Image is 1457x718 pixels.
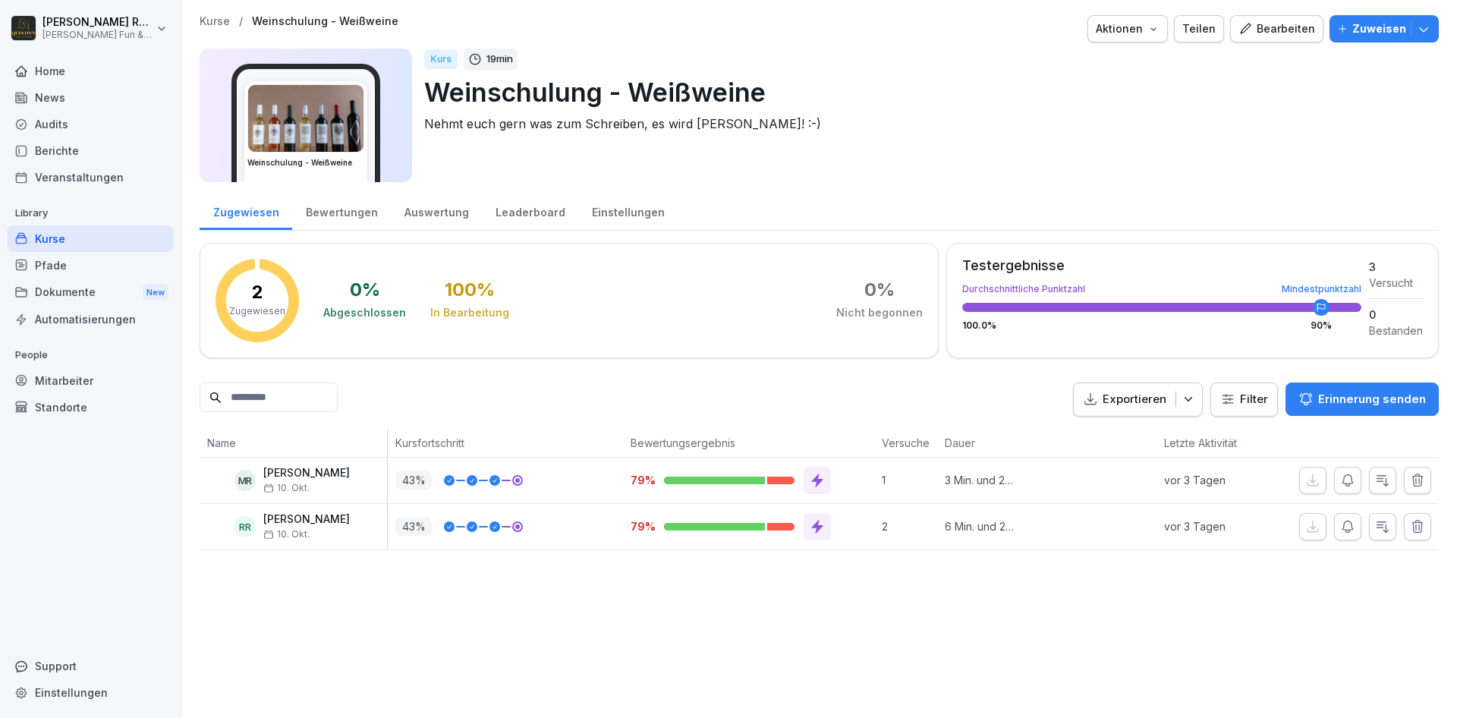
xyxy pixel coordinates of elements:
[42,16,153,29] p: [PERSON_NAME] Rockmann
[8,679,173,706] a: Einstellungen
[424,115,1427,133] p: Nehmt euch gern was zum Schreiben, es wird [PERSON_NAME]! :-)
[8,343,173,367] p: People
[1096,20,1160,37] div: Aktionen
[631,519,652,534] p: 79%
[263,513,350,526] p: [PERSON_NAME]
[1211,383,1277,416] button: Filter
[482,191,578,230] a: Leaderboard
[864,281,895,299] div: 0 %
[836,305,923,320] div: Nicht begonnen
[8,58,173,84] a: Home
[1220,392,1268,407] div: Filter
[8,306,173,332] a: Automatisierungen
[962,285,1361,294] div: Durchschnittliche Punktzahl
[263,467,350,480] p: [PERSON_NAME]
[945,435,1008,451] p: Dauer
[391,191,482,230] a: Auswertung
[200,191,292,230] a: Zugewiesen
[247,157,364,168] h3: Weinschulung - Weißweine
[430,305,509,320] div: In Bearbeitung
[1369,259,1423,275] div: 3
[1369,323,1423,339] div: Bestanden
[8,164,173,191] a: Veranstaltungen
[945,518,1015,534] p: 6 Min. und 21 Sek.
[1164,472,1274,488] p: vor 3 Tagen
[1087,15,1168,43] button: Aktionen
[945,472,1015,488] p: 3 Min. und 23 Sek.
[1369,307,1423,323] div: 0
[395,517,432,536] p: 43 %
[1182,20,1216,37] div: Teilen
[8,201,173,225] p: Library
[1174,15,1224,43] button: Teilen
[1330,15,1439,43] button: Zuweisen
[350,281,380,299] div: 0 %
[8,225,173,252] a: Kurse
[882,472,937,488] p: 1
[1352,20,1406,37] p: Zuweisen
[1282,285,1361,294] div: Mindestpunktzahl
[8,84,173,111] a: News
[1164,435,1267,451] p: Letzte Aktivität
[292,191,391,230] a: Bewertungen
[8,367,173,394] a: Mitarbeiter
[962,321,1361,330] div: 100.0 %
[1238,20,1315,37] div: Bearbeiten
[248,85,363,152] img: vh6h6mmavgkb7dstqo3udgu9.png
[395,435,615,451] p: Kursfortschritt
[1311,321,1332,330] div: 90 %
[8,394,173,420] a: Standorte
[1103,391,1166,408] p: Exportieren
[8,279,173,307] div: Dokumente
[239,15,243,28] p: /
[962,259,1361,272] div: Testergebnisse
[252,15,398,28] a: Weinschulung - Weißweine
[263,483,310,493] span: 10. Okt.
[8,111,173,137] a: Audits
[1230,15,1323,43] button: Bearbeiten
[1073,383,1203,417] button: Exportieren
[1318,391,1426,408] p: Erinnerung senden
[882,435,930,451] p: Versuche
[395,471,432,490] p: 43 %
[229,304,285,318] p: Zugewiesen
[578,191,678,230] a: Einstellungen
[631,473,652,487] p: 79%
[252,283,263,301] p: 2
[143,284,168,301] div: New
[8,137,173,164] a: Berichte
[8,252,173,279] a: Pfade
[486,52,513,67] p: 19 min
[42,30,153,40] p: [PERSON_NAME] Fun & Kitchen
[631,435,867,451] p: Bewertungsergebnis
[234,470,256,491] div: MR
[8,279,173,307] a: DokumenteNew
[1369,275,1423,291] div: Versucht
[263,529,310,540] span: 10. Okt.
[1164,518,1274,534] p: vor 3 Tagen
[882,518,937,534] p: 2
[207,435,379,451] p: Name
[424,73,1427,112] p: Weinschulung - Weißweine
[1285,383,1439,416] button: Erinnerung senden
[200,15,230,28] a: Kurse
[445,281,495,299] div: 100 %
